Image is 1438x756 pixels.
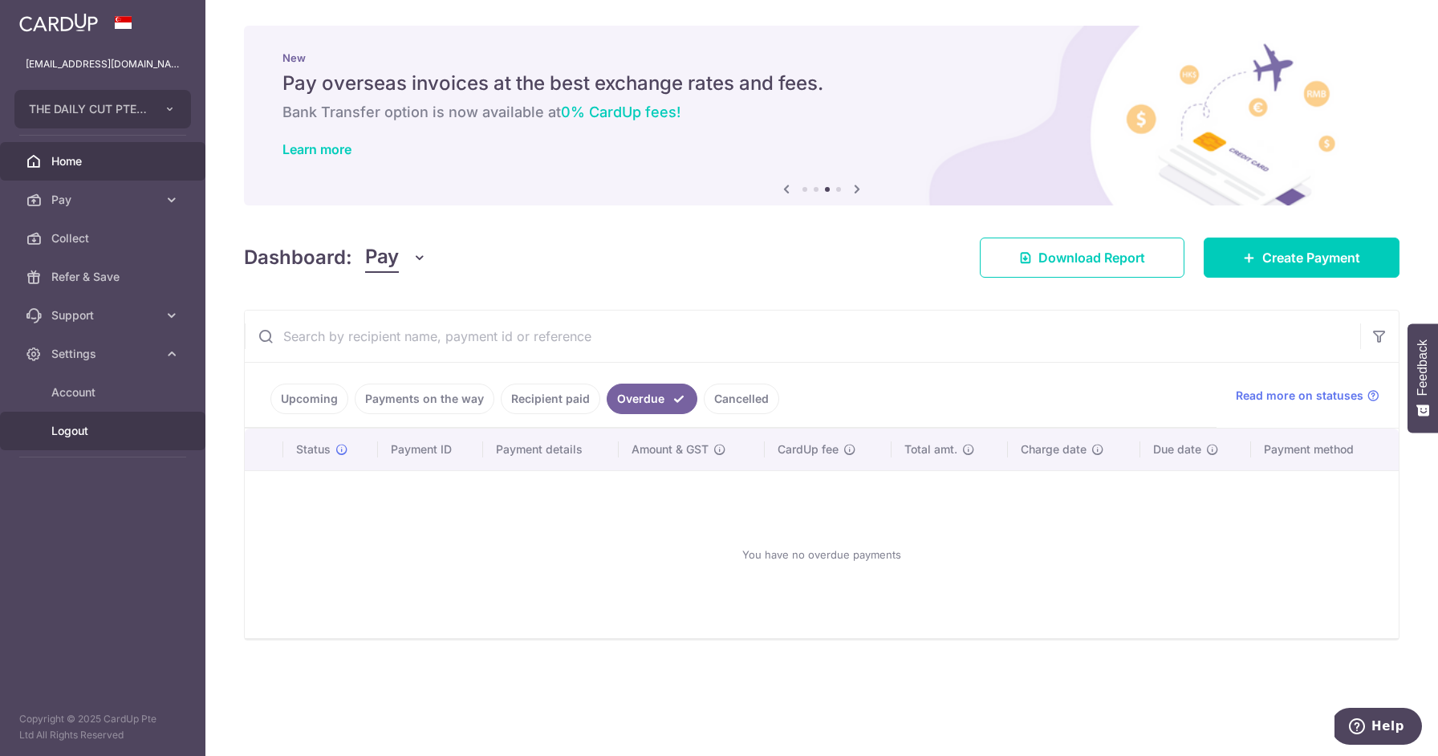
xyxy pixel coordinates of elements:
span: Total amt. [904,441,957,457]
h4: Dashboard: [244,243,352,272]
span: Amount & GST [632,441,709,457]
span: 0% CardUp fees! [561,104,680,120]
button: Pay [365,242,427,273]
span: Pay [51,192,157,208]
span: Read more on statuses [1236,388,1363,404]
a: Upcoming [270,384,348,414]
a: Recipient paid [501,384,600,414]
p: [EMAIL_ADDRESS][DOMAIN_NAME] [26,56,180,72]
p: New [282,51,1361,64]
span: Settings [51,346,157,362]
input: Search by recipient name, payment id or reference [245,311,1360,362]
span: Download Report [1038,248,1145,267]
img: CardUp [19,13,98,32]
th: Payment details [483,429,619,470]
a: Cancelled [704,384,779,414]
h6: Bank Transfer option is now available at [282,103,1361,122]
span: Home [51,153,157,169]
iframe: Opens a widget where you can find more information [1334,708,1422,748]
span: Refer & Save [51,269,157,285]
span: Create Payment [1262,248,1360,267]
a: Create Payment [1204,238,1399,278]
th: Payment ID [378,429,483,470]
span: Support [51,307,157,323]
a: Download Report [980,238,1184,278]
a: Overdue [607,384,697,414]
a: Read more on statuses [1236,388,1379,404]
span: Status [296,441,331,457]
span: Logout [51,423,157,439]
span: Feedback [1416,339,1430,396]
span: Pay [365,242,399,273]
a: Payments on the way [355,384,494,414]
th: Payment method [1251,429,1399,470]
span: Collect [51,230,157,246]
div: You have no overdue payments [264,484,1379,625]
button: THE DAILY CUT PTE. LTD. [14,90,191,128]
span: THE DAILY CUT PTE. LTD. [29,101,148,117]
button: Feedback - Show survey [1408,323,1438,433]
span: Account [51,384,157,400]
h5: Pay overseas invoices at the best exchange rates and fees. [282,71,1361,96]
span: CardUp fee [778,441,839,457]
span: Charge date [1021,441,1087,457]
img: International Invoice Banner [244,26,1399,205]
a: Learn more [282,141,351,157]
span: Due date [1153,441,1201,457]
